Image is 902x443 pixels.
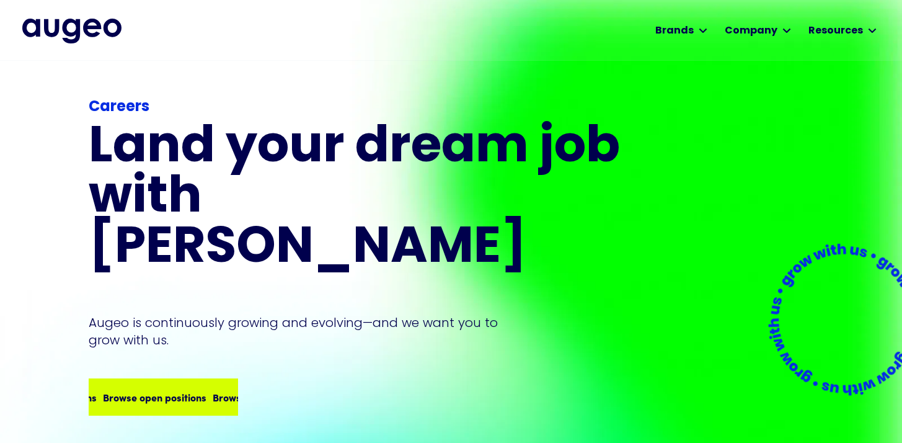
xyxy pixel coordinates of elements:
p: Augeo is continuously growing and evolving—and we want you to grow with us. [89,314,515,349]
img: Augeo's full logo in midnight blue. [22,19,122,43]
a: Browse open positionsBrowse open positions [89,378,238,416]
strong: Careers [89,100,149,115]
div: Company [725,24,777,38]
div: Brands [655,24,694,38]
div: Resources [808,24,863,38]
div: Browse open positions [170,390,274,405]
h1: Land your dream job﻿ with [PERSON_NAME] [89,123,624,274]
div: Browse open positions [61,390,164,405]
a: home [22,19,122,43]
